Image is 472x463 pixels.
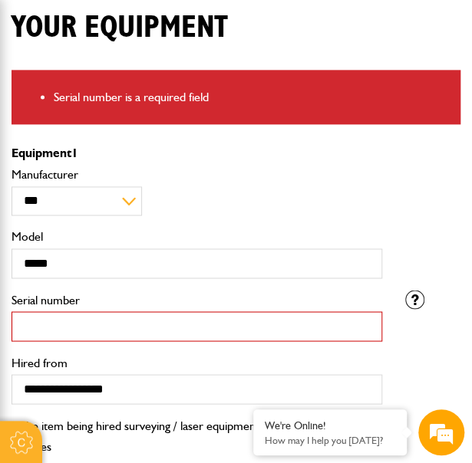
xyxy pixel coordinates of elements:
[12,294,382,306] label: Serial number
[71,146,78,160] span: 1
[12,169,382,181] label: Manufacturer
[12,231,382,243] label: Model
[12,356,382,369] label: Hired from
[12,9,228,46] h1: Your equipment
[265,435,395,446] p: How may I help you today?
[12,147,382,159] p: Equipment
[12,419,263,432] label: Is the item being hired surveying / laser equipment?
[265,419,395,432] div: We're Online!
[54,87,449,107] li: Serial number is a required field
